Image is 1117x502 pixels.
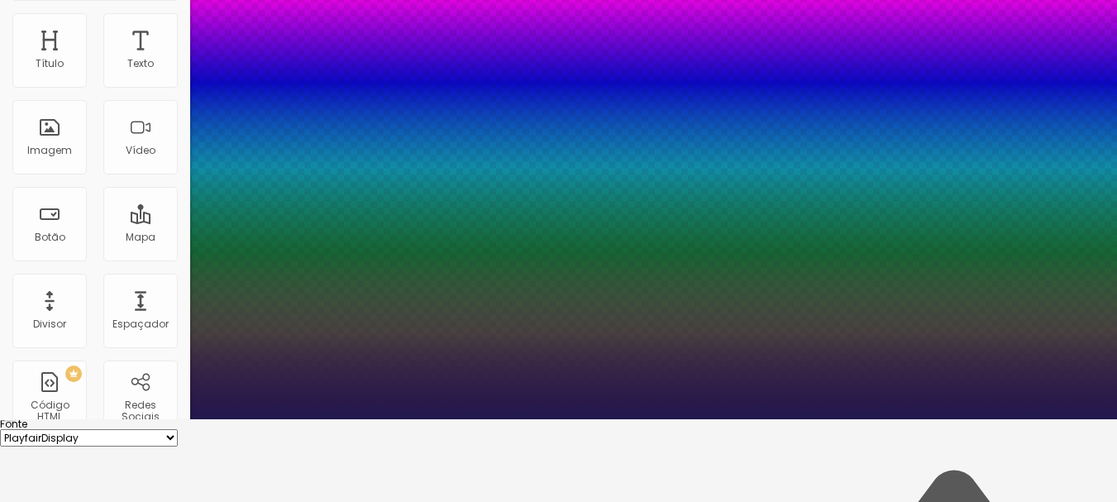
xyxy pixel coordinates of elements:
div: Espaçador [112,318,169,330]
div: Imagem [27,145,72,156]
div: Título [36,58,64,69]
div: Divisor [33,318,66,330]
div: Redes Sociais [107,399,173,423]
div: Botão [35,232,65,243]
div: Vídeo [126,145,155,156]
div: Texto [127,58,154,69]
div: Código HTML [17,399,82,423]
div: Mapa [126,232,155,243]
